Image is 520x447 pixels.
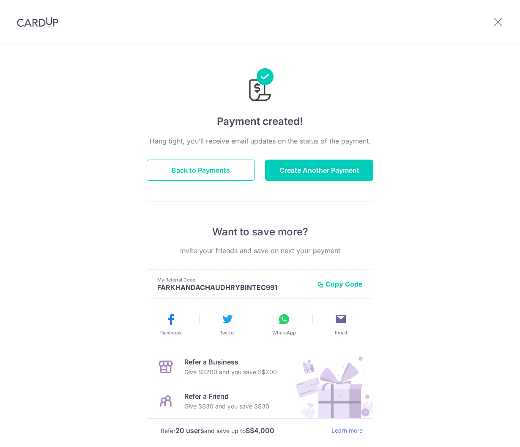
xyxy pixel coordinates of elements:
img: CardUp [17,17,58,27]
p: FARKHANDACHAUDHRYBINTEC991 [157,283,310,292]
span: WhatsApp [272,329,296,336]
img: Refer [287,350,373,418]
p: Refer and save up to [161,425,325,436]
p: Invite your friends and save on next your payment [147,246,373,256]
span: Facebook [160,329,182,336]
button: Back to Payments [147,160,255,181]
button: WhatsApp [259,312,309,336]
button: Email [316,312,366,336]
p: Give S$30 and you save S$30 [184,401,269,411]
p: Refer a Business [184,357,277,367]
button: Copy Code [317,280,363,288]
p: Want to save more? [147,225,373,239]
h4: Payment created! [147,114,373,129]
p: Hang tight, you’ll receive email updates on the status of the payment. [147,136,373,146]
p: My Referral Code [157,276,310,283]
button: Facebook [146,312,196,336]
button: Create Another Payment [265,160,373,181]
p: Give S$200 and you save S$200 [184,367,277,377]
strong: 20 users [175,425,204,436]
img: Payments [246,68,274,104]
span: Email [335,329,347,336]
button: Twitter [203,312,252,336]
p: Refer a Friend [184,391,269,401]
a: Learn more [331,425,363,436]
span: Twitter [220,329,235,336]
strong: S$4,000 [246,425,274,436]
